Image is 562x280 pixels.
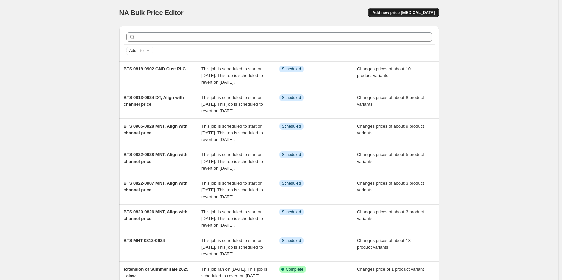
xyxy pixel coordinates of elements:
[124,95,184,107] span: BTS 0813-0924 DT, Align with channel price
[201,181,263,199] span: This job is scheduled to start on [DATE]. This job is scheduled to revert on [DATE].
[282,152,301,157] span: Scheduled
[282,66,301,72] span: Scheduled
[357,95,424,107] span: Changes prices of about 8 product variants
[124,267,189,278] span: extension of Summer sale 2025 - claw
[201,95,263,113] span: This job is scheduled to start on [DATE]. This job is scheduled to revert on [DATE].
[126,47,153,55] button: Add filter
[119,9,184,16] span: NA Bulk Price Editor
[201,267,267,278] span: This job ran on [DATE]. This job is scheduled to revert on [DATE].
[124,124,188,135] span: BTS 0905-0928 MNT, Align with channel price
[201,66,263,85] span: This job is scheduled to start on [DATE]. This job is scheduled to revert on [DATE].
[357,209,424,221] span: Changes prices of about 3 product variants
[282,209,301,215] span: Scheduled
[201,209,263,228] span: This job is scheduled to start on [DATE]. This job is scheduled to revert on [DATE].
[282,238,301,243] span: Scheduled
[357,181,424,193] span: Changes prices of about 3 product variants
[282,124,301,129] span: Scheduled
[201,238,263,256] span: This job is scheduled to start on [DATE]. This job is scheduled to revert on [DATE].
[124,66,186,71] span: BTS 0818-0902 CND Cust PLC
[129,48,145,54] span: Add filter
[357,124,424,135] span: Changes prices of about 9 product variants
[372,10,435,15] span: Add new price [MEDICAL_DATA]
[286,267,303,272] span: Complete
[201,152,263,171] span: This job is scheduled to start on [DATE]. This job is scheduled to revert on [DATE].
[357,238,411,250] span: Changes prices of about 13 product variants
[282,181,301,186] span: Scheduled
[357,66,411,78] span: Changes prices of about 10 product variants
[124,181,188,193] span: BTS 0822-0907 MNT, Align with channel price
[368,8,439,17] button: Add new price [MEDICAL_DATA]
[282,95,301,100] span: Scheduled
[201,124,263,142] span: This job is scheduled to start on [DATE]. This job is scheduled to revert on [DATE].
[124,209,188,221] span: BTS 0820-0826 MNT, Align with channel price
[357,267,424,272] span: Changes price of 1 product variant
[124,238,165,243] span: BTS MNT 0812-0924
[124,152,188,164] span: BTS 0822-0928 MNT, Align with channel price
[357,152,424,164] span: Changes prices of about 5 product variants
